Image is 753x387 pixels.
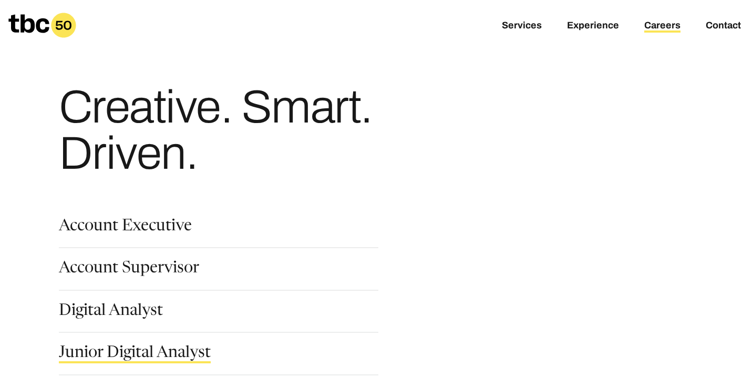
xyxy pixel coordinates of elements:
a: Experience [567,20,619,33]
a: Services [502,20,542,33]
a: Account Supervisor [59,261,199,279]
a: Homepage [8,13,76,38]
a: Digital Analyst [59,303,163,321]
a: Careers [644,20,680,33]
h1: Creative. Smart. Driven. [59,84,462,177]
a: Account Executive [59,219,192,237]
a: Junior Digital Analyst [59,345,211,363]
a: Contact [706,20,741,33]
